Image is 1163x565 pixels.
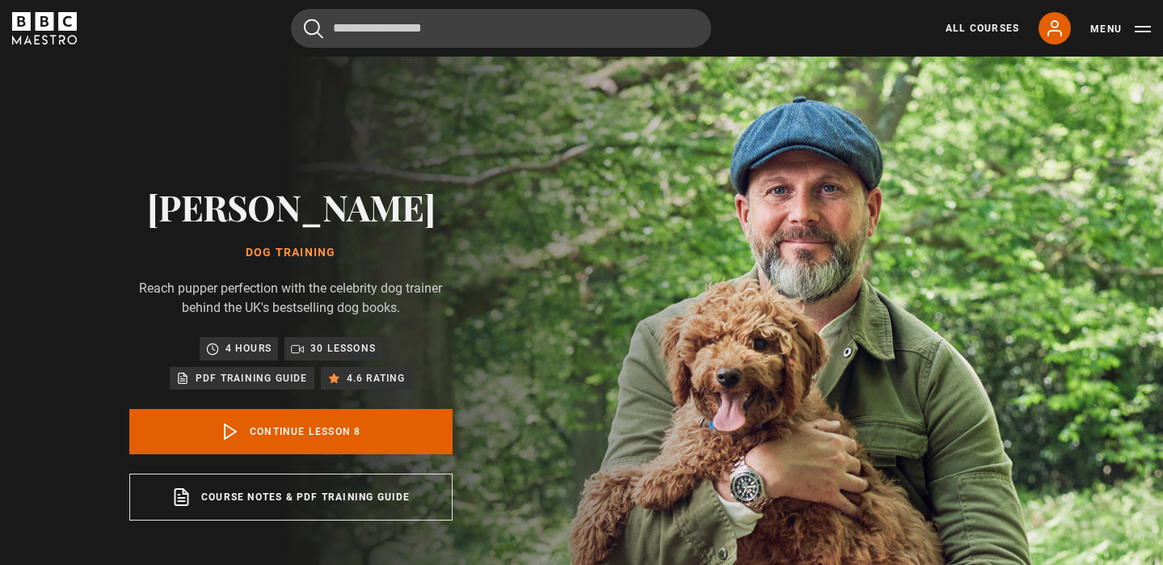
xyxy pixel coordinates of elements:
[129,247,453,259] h1: Dog Training
[946,21,1019,36] a: All Courses
[291,9,711,48] input: Search
[129,409,453,454] a: Continue lesson 8
[129,186,453,227] h2: [PERSON_NAME]
[225,340,272,356] p: 4 hours
[12,12,77,44] svg: BBC Maestro
[304,19,323,39] button: Submit the search query
[347,370,406,386] p: 4.6 rating
[196,370,308,386] p: PDF training guide
[129,474,453,521] a: Course notes & PDF training guide
[129,279,453,318] p: Reach pupper perfection with the celebrity dog trainer behind the UK's bestselling dog books.
[310,340,376,356] p: 30 lessons
[1090,21,1151,37] button: Toggle navigation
